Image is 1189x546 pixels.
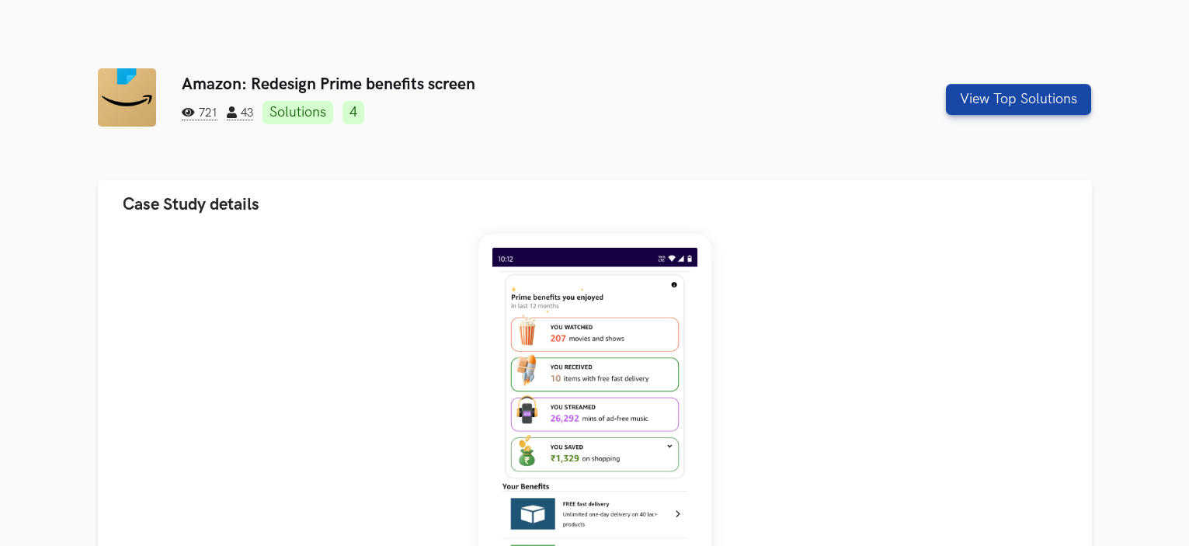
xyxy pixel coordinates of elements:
[342,101,364,124] a: 4
[182,106,217,120] span: 721
[227,106,253,120] span: 43
[262,101,333,124] a: Solutions
[182,75,840,94] h3: Amazon: Redesign Prime benefits screen
[946,84,1091,115] button: View Top Solutions
[123,194,259,215] span: Case Study details
[98,68,156,127] img: Amazon logo
[98,180,1092,229] button: Case Study details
